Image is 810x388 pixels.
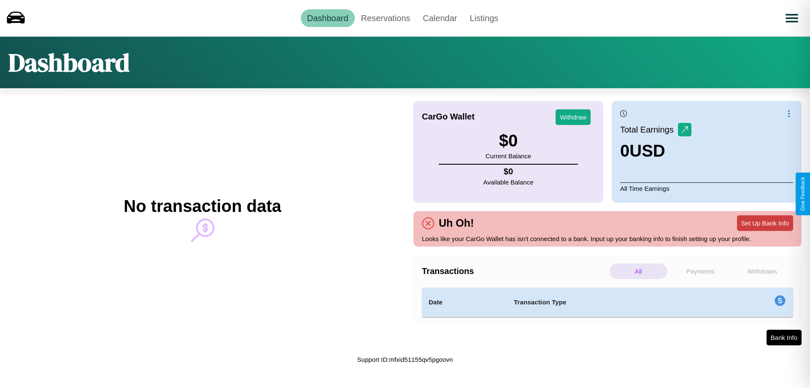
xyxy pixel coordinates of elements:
p: Looks like your CarGo Wallet has isn't connected to a bank. Input up your banking info to finish ... [422,233,793,244]
div: Give Feedback [800,177,806,211]
p: All [610,263,667,279]
h4: Uh Oh! [435,217,478,229]
button: Bank Info [767,330,802,345]
p: Current Balance [486,150,531,162]
p: Payments [672,263,729,279]
h4: CarGo Wallet [422,112,475,122]
button: Open menu [780,6,804,30]
a: Calendar [416,9,463,27]
p: Support ID: mfxid51155qv5pgoovn [357,354,453,365]
a: Listings [463,9,505,27]
h3: $ 0 [486,131,531,150]
p: All Time Earnings [620,182,793,194]
h4: Date [429,297,500,307]
h4: Transaction Type [514,297,705,307]
h4: $ 0 [483,167,534,176]
table: simple table [422,288,793,317]
a: Reservations [355,9,417,27]
p: Total Earnings [620,122,678,137]
h3: 0 USD [620,141,691,160]
button: Withdraw [556,109,591,125]
h2: No transaction data [124,197,281,216]
button: Set Up Bank Info [737,215,793,231]
h1: Dashboard [8,45,130,80]
h4: Transactions [422,266,607,276]
p: Available Balance [483,176,534,188]
p: Withdraws [733,263,791,279]
a: Dashboard [301,9,355,27]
